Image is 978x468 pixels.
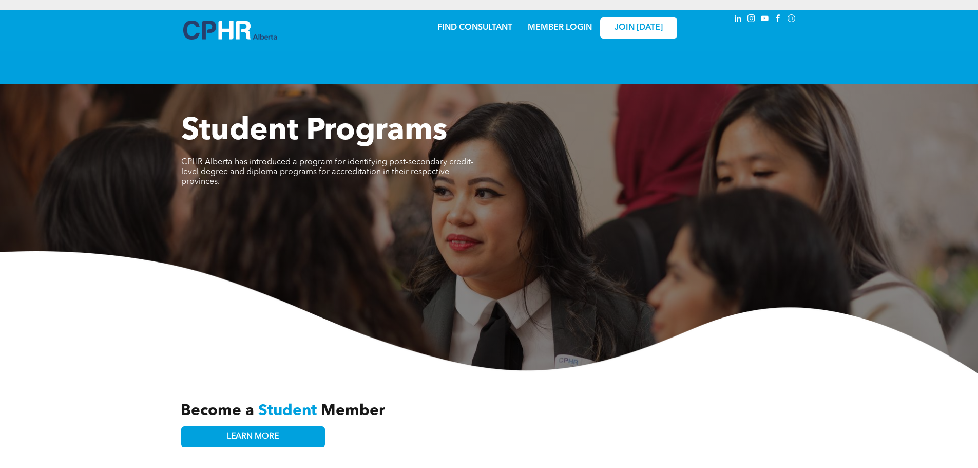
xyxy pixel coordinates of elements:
span: Member [321,403,385,419]
a: LEARN MORE [181,426,325,447]
span: JOIN [DATE] [615,23,663,33]
span: Become a [181,403,254,419]
a: instagram [746,13,757,27]
span: CPHR Alberta has introduced a program for identifying post-secondary credit-level degree and dipl... [181,158,473,186]
a: JOIN [DATE] [600,17,677,39]
img: A blue and white logo for cp alberta [183,21,277,40]
span: Student [258,403,317,419]
a: linkedin [733,13,744,27]
a: Social network [786,13,797,27]
a: facebook [773,13,784,27]
a: FIND CONSULTANT [437,24,512,32]
a: youtube [759,13,771,27]
span: LEARN MORE [227,432,279,442]
span: Student Programs [181,116,447,147]
a: MEMBER LOGIN [528,24,592,32]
